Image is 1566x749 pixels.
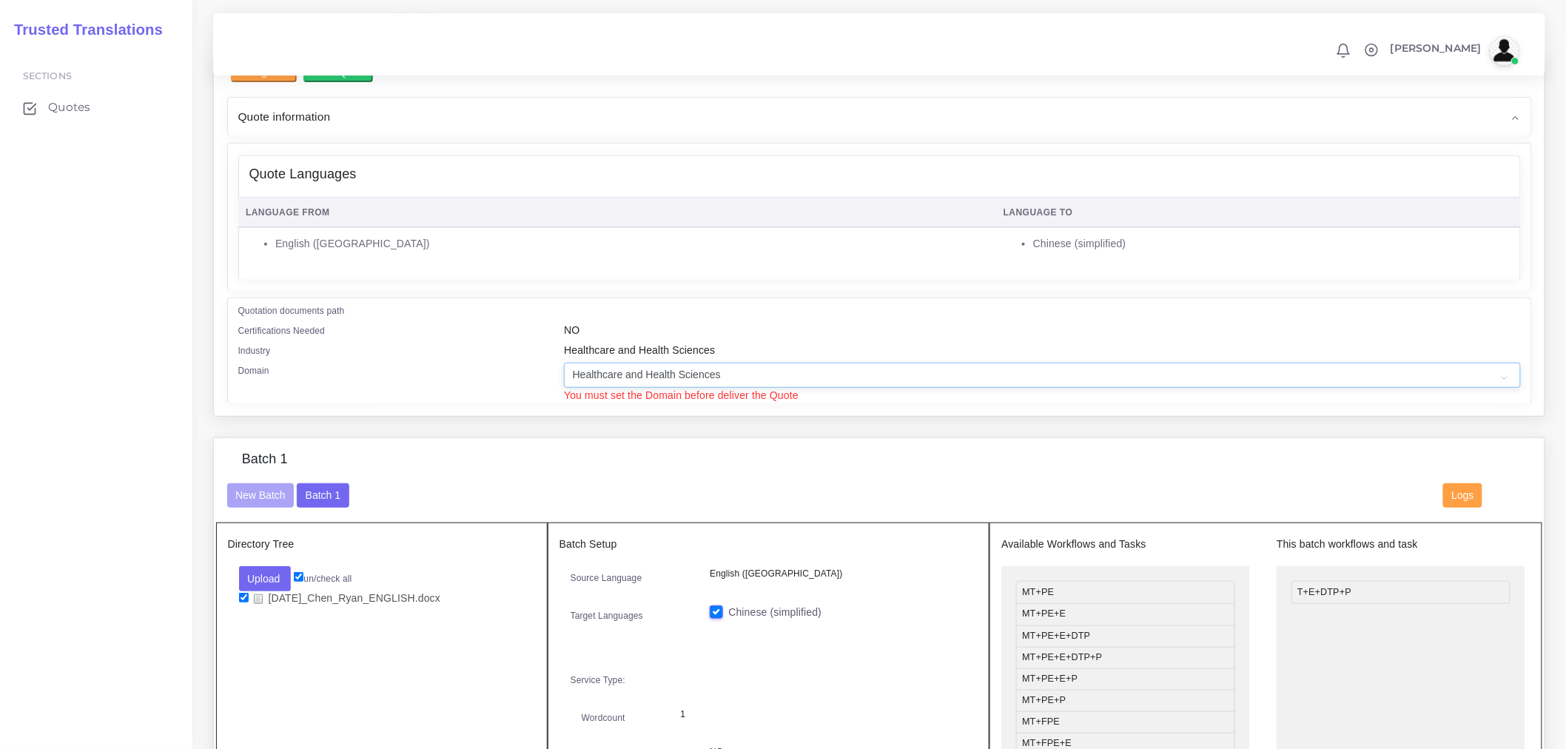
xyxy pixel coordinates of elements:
[571,571,642,585] label: Source Language
[297,483,349,508] button: Batch 1
[238,198,996,228] th: Language From
[11,92,181,123] a: Quotes
[1291,581,1510,604] li: T+E+DTP+P
[710,566,967,582] p: English ([GEOGRAPHIC_DATA])
[564,389,799,401] span: You must set the Domain before deliver the Quote
[249,167,357,183] h4: Quote Languages
[239,566,292,591] button: Upload
[1490,36,1519,65] img: avatar
[228,538,536,551] h5: Directory Tree
[728,605,821,620] label: Chinese (simplified)
[294,572,303,582] input: un/check all
[553,343,1531,363] div: Healthcare and Health Sciences
[238,324,326,337] label: Certifications Needed
[1033,236,1513,252] li: Chinese (simplified)
[1016,711,1235,733] li: MT+FPE
[238,364,269,377] label: Domain
[1277,538,1525,551] h5: This batch workflows and task
[238,108,331,125] span: Quote information
[1016,668,1235,691] li: MT+PE+E+P
[1001,538,1250,551] h5: Available Workflows and Tasks
[1016,581,1235,604] li: MT+PE
[681,707,956,722] p: 1
[275,236,988,252] li: English ([GEOGRAPHIC_DATA])
[242,451,288,468] h4: Batch 1
[553,323,1531,343] div: NO
[4,18,163,42] a: Trusted Translations
[559,538,978,551] h5: Batch Setup
[23,70,72,81] span: Sections
[4,21,163,38] h2: Trusted Translations
[1016,625,1235,648] li: MT+PE+E+DTP
[1016,603,1235,625] li: MT+PE+E
[227,483,295,508] button: New Batch
[1391,43,1482,53] span: [PERSON_NAME]
[1452,489,1474,501] span: Logs
[1443,483,1482,508] button: Logs
[249,591,446,605] a: [DATE]_Chen_Ryan_ENGLISH.docx
[1016,647,1235,669] li: MT+PE+E+DTP+P
[48,99,90,115] span: Quotes
[1383,36,1525,65] a: [PERSON_NAME]avatar
[571,609,643,622] label: Target Languages
[238,344,271,357] label: Industry
[995,198,1520,228] th: Language To
[1016,690,1235,712] li: MT+PE+P
[228,98,1531,135] div: Quote information
[582,711,625,725] label: Wordcount
[227,488,295,500] a: New Batch
[297,488,349,500] a: Batch 1
[294,572,352,585] label: un/check all
[571,674,625,687] label: Service Type:
[238,304,345,318] label: Quotation documents path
